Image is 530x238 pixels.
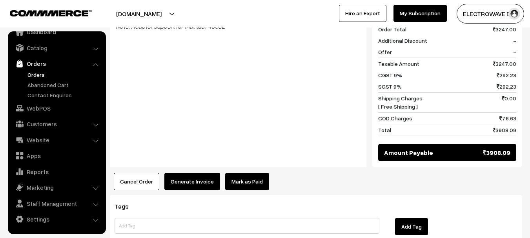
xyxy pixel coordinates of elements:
[10,149,103,163] a: Apps
[499,114,516,122] span: 76.63
[25,81,103,89] a: Abandoned Cart
[225,173,269,190] a: Mark as Paid
[378,94,423,111] span: Shipping Charges [ Free Shipping ]
[378,114,412,122] span: COD Charges
[493,126,516,134] span: 3908.09
[10,212,103,226] a: Settings
[378,25,406,33] span: Order Total
[378,60,419,68] span: Taxable Amount
[339,5,386,22] a: Hire an Expert
[114,173,159,190] button: Cancel Order
[378,48,392,56] span: Offer
[10,165,103,179] a: Reports
[10,25,103,39] a: Dashboard
[378,71,402,79] span: CGST 9%
[457,4,524,24] button: ELECTROWAVE DE…
[25,91,103,99] a: Contact Enquires
[378,126,391,134] span: Total
[10,196,103,211] a: Staff Management
[483,148,510,157] span: 3908.09
[10,56,103,71] a: Orders
[497,71,516,79] span: 292.23
[513,48,516,56] span: -
[10,180,103,194] a: Marketing
[10,101,103,115] a: WebPOS
[25,71,103,79] a: Orders
[378,82,402,91] span: SGST 9%
[502,94,516,111] span: 0.00
[10,8,78,17] a: COMMMERCE
[115,218,379,234] input: Add Tag
[10,10,92,16] img: COMMMERCE
[508,8,520,20] img: user
[493,25,516,33] span: 3247.00
[378,36,427,45] span: Additional Discount
[395,218,428,235] button: Add Tag
[10,41,103,55] a: Catalog
[115,202,138,210] span: Tags
[89,4,189,24] button: [DOMAIN_NAME]
[10,117,103,131] a: Customers
[164,173,220,190] button: Generate Invoice
[513,36,516,45] span: -
[497,82,516,91] span: 292.23
[384,148,433,157] span: Amount Payable
[493,60,516,68] span: 3247.00
[393,5,447,22] a: My Subscription
[10,133,103,147] a: Website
